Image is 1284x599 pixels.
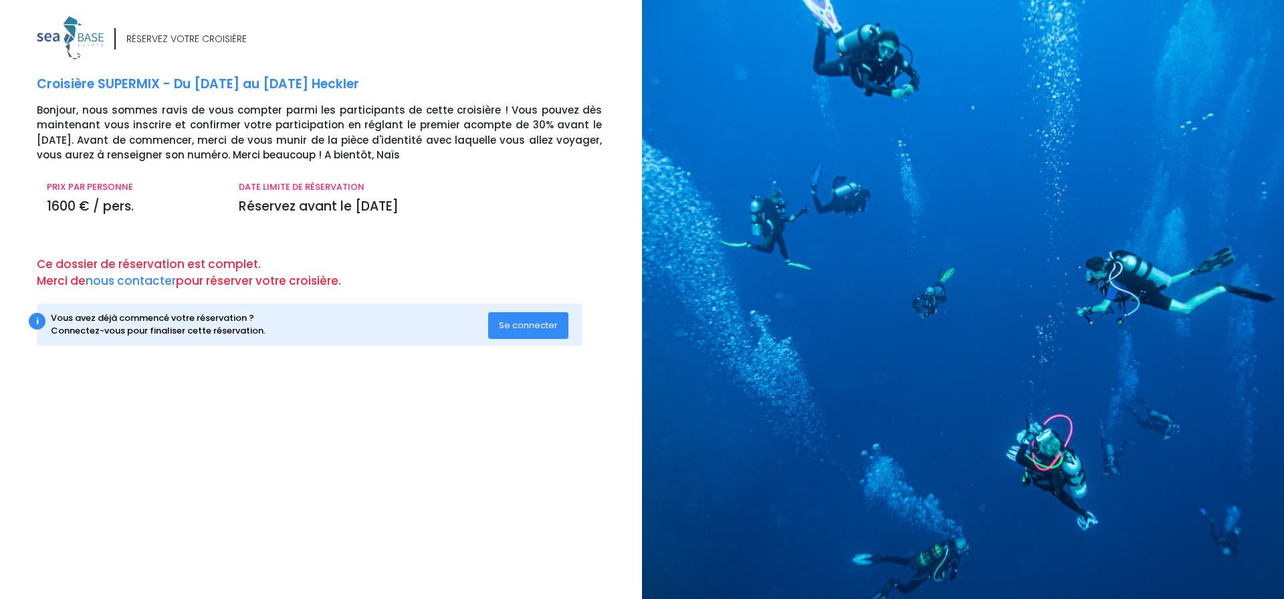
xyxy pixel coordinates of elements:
[37,16,104,59] img: logo_color1.png
[239,197,602,217] p: Réservez avant le [DATE]
[239,181,602,194] p: DATE LIMITE DE RÉSERVATION
[47,181,219,194] p: PRIX PAR PERSONNE
[51,312,489,338] div: Vous avez déjà commencé votre réservation ? Connectez-vous pour finaliser cette réservation.
[37,103,632,163] p: Bonjour, nous sommes ravis de vous compter parmi les participants de cette croisière ! Vous pouve...
[37,256,632,290] p: Ce dossier de réservation est complet. Merci de pour réserver votre croisière.
[29,313,45,330] div: i
[488,312,568,339] button: Se connecter
[488,319,568,330] a: Se connecter
[47,197,219,217] p: 1600 € / pers.
[37,75,632,94] p: Croisière SUPERMIX - Du [DATE] au [DATE] Heckler
[86,273,176,289] a: nous contacter
[126,32,247,46] div: RÉSERVEZ VOTRE CROISIÈRE
[499,319,558,332] span: Se connecter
